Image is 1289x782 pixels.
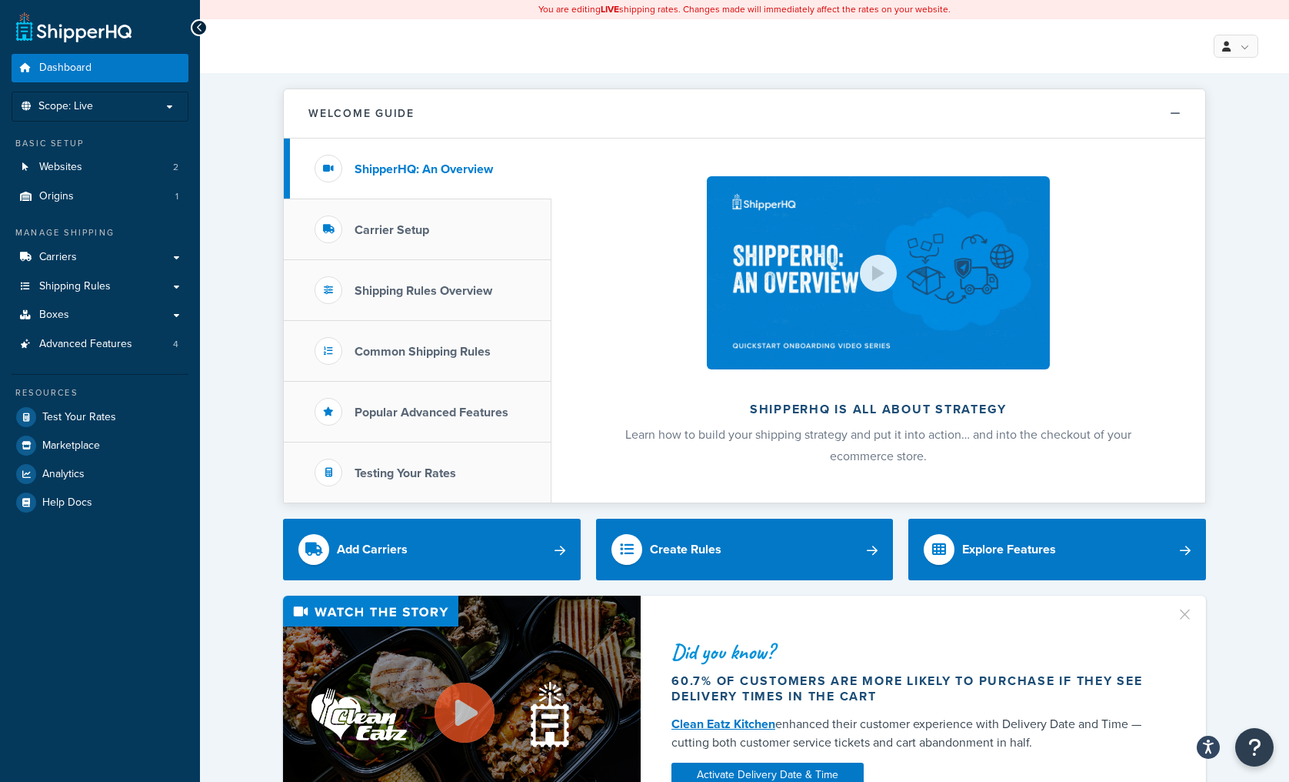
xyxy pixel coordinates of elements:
li: Origins [12,182,188,211]
a: Explore Features [908,519,1206,580]
button: Open Resource Center [1235,728,1274,767]
span: Learn how to build your shipping strategy and put it into action… and into the checkout of your e... [625,426,1131,465]
h2: ShipperHQ is all about strategy [592,403,1164,416]
a: Dashboard [12,54,188,82]
a: Create Rules [596,519,894,580]
div: enhanced their customer experience with Delivery Date and Time — cutting both customer service ti... [671,715,1157,752]
div: Basic Setup [12,137,188,150]
span: Scope: Live [38,100,93,113]
h3: Common Shipping Rules [355,345,491,359]
li: Advanced Features [12,330,188,359]
span: 4 [173,338,178,351]
span: Advanced Features [39,338,132,351]
div: Create Rules [650,539,721,560]
a: Carriers [12,243,188,272]
h3: Testing Your Rates [355,466,456,480]
b: LIVE [601,2,619,16]
span: Boxes [39,309,69,322]
li: Websites [12,153,188,182]
a: Shipping Rules [12,272,188,301]
span: 1 [175,190,178,203]
h3: Popular Advanced Features [355,406,508,419]
span: Dashboard [39,62,92,75]
div: 60.7% of customers are more likely to purchase if they see delivery times in the cart [671,673,1157,704]
a: Test Your Rates [12,403,188,431]
span: Marketplace [42,439,100,453]
div: Add Carriers [337,539,408,560]
a: Help Docs [12,489,188,516]
a: Marketplace [12,432,188,460]
h3: Carrier Setup [355,223,429,237]
img: ShipperHQ is all about strategy [707,176,1050,369]
span: Test Your Rates [42,411,116,424]
div: Resources [12,386,188,399]
h2: Welcome Guide [308,108,415,119]
button: Welcome Guide [284,89,1205,139]
span: Carriers [39,251,77,264]
h3: ShipperHQ: An Overview [355,162,493,176]
div: Did you know? [671,641,1157,663]
a: Analytics [12,460,188,488]
a: Clean Eatz Kitchen [671,715,775,733]
span: Help Docs [42,496,92,510]
a: Boxes [12,301,188,329]
h3: Shipping Rules Overview [355,284,492,298]
span: Analytics [42,468,85,481]
div: Explore Features [962,539,1056,560]
span: Origins [39,190,74,203]
span: Shipping Rules [39,280,111,293]
span: Websites [39,161,82,174]
a: Websites2 [12,153,188,182]
a: Advanced Features4 [12,330,188,359]
a: Origins1 [12,182,188,211]
div: Manage Shipping [12,226,188,239]
a: Add Carriers [283,519,581,580]
span: 2 [173,161,178,174]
